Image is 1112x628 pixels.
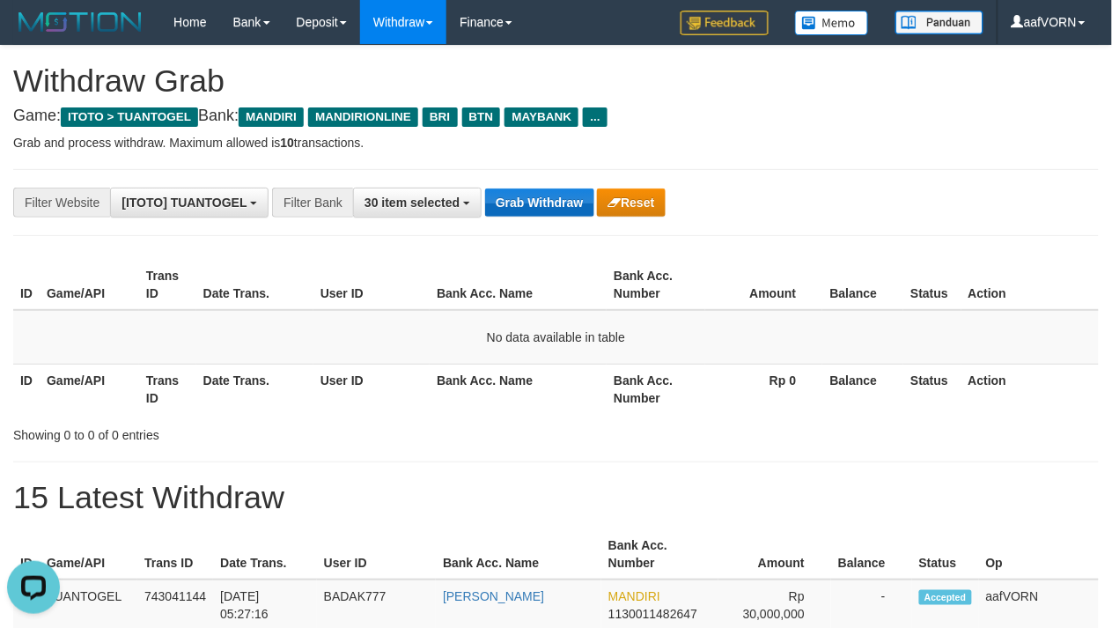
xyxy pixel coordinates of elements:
th: User ID [313,364,430,414]
th: ID [13,364,40,414]
span: MAYBANK [504,107,578,127]
th: Trans ID [139,364,196,414]
div: Filter Bank [272,188,353,218]
button: Open LiveChat chat widget [7,7,60,60]
th: ID [13,260,40,310]
img: MOTION_logo.png [13,9,147,35]
th: Bank Acc. Name [430,260,607,310]
th: Date Trans. [213,529,317,580]
p: Grab and process withdraw. Maximum allowed is transactions. [13,134,1099,151]
th: Bank Acc. Name [430,364,607,414]
img: Feedback.jpg [681,11,769,35]
span: ... [583,107,607,127]
div: Filter Website [13,188,110,218]
div: Showing 0 to 0 of 0 entries [13,419,450,444]
th: Status [903,260,961,310]
span: Copy 1130011482647 to clipboard [608,607,697,621]
button: [ITOTO] TUANTOGEL [110,188,269,218]
span: MANDIRI [608,589,660,603]
th: Balance [831,529,912,580]
span: [ITOTO] TUANTOGEL [122,196,247,210]
th: Op [979,529,1099,580]
th: Amount [705,260,823,310]
h4: Game: Bank: [13,107,1099,125]
button: Reset [597,188,665,217]
th: Balance [822,260,903,310]
th: Date Trans. [196,364,313,414]
th: Action [961,260,1099,310]
th: Game/API [40,260,139,310]
img: Button%20Memo.svg [795,11,869,35]
a: [PERSON_NAME] [443,589,544,603]
th: Game/API [40,364,139,414]
th: Status [903,364,961,414]
strong: 10 [280,136,294,150]
th: Rp 0 [705,364,823,414]
span: BRI [423,107,457,127]
img: panduan.png [895,11,983,34]
th: Bank Acc. Name [436,529,601,580]
th: Trans ID [137,529,213,580]
span: MANDIRI [239,107,304,127]
span: 30 item selected [365,196,460,210]
span: MANDIRIONLINE [308,107,418,127]
th: Game/API [40,529,137,580]
th: Bank Acc. Number [601,529,718,580]
th: ID [13,529,40,580]
th: Balance [822,364,903,414]
button: Grab Withdraw [485,188,593,217]
th: Action [961,364,1099,414]
th: Bank Acc. Number [607,364,705,414]
button: 30 item selected [353,188,482,218]
h1: 15 Latest Withdraw [13,480,1099,515]
th: User ID [317,529,436,580]
h1: Withdraw Grab [13,63,1099,99]
span: BTN [462,107,501,127]
th: Trans ID [139,260,196,310]
th: User ID [313,260,430,310]
td: No data available in table [13,310,1099,365]
th: Date Trans. [196,260,313,310]
th: Status [912,529,979,580]
th: Bank Acc. Number [607,260,705,310]
th: Amount [718,529,831,580]
span: Accepted [919,590,972,605]
span: ITOTO > TUANTOGEL [61,107,198,127]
